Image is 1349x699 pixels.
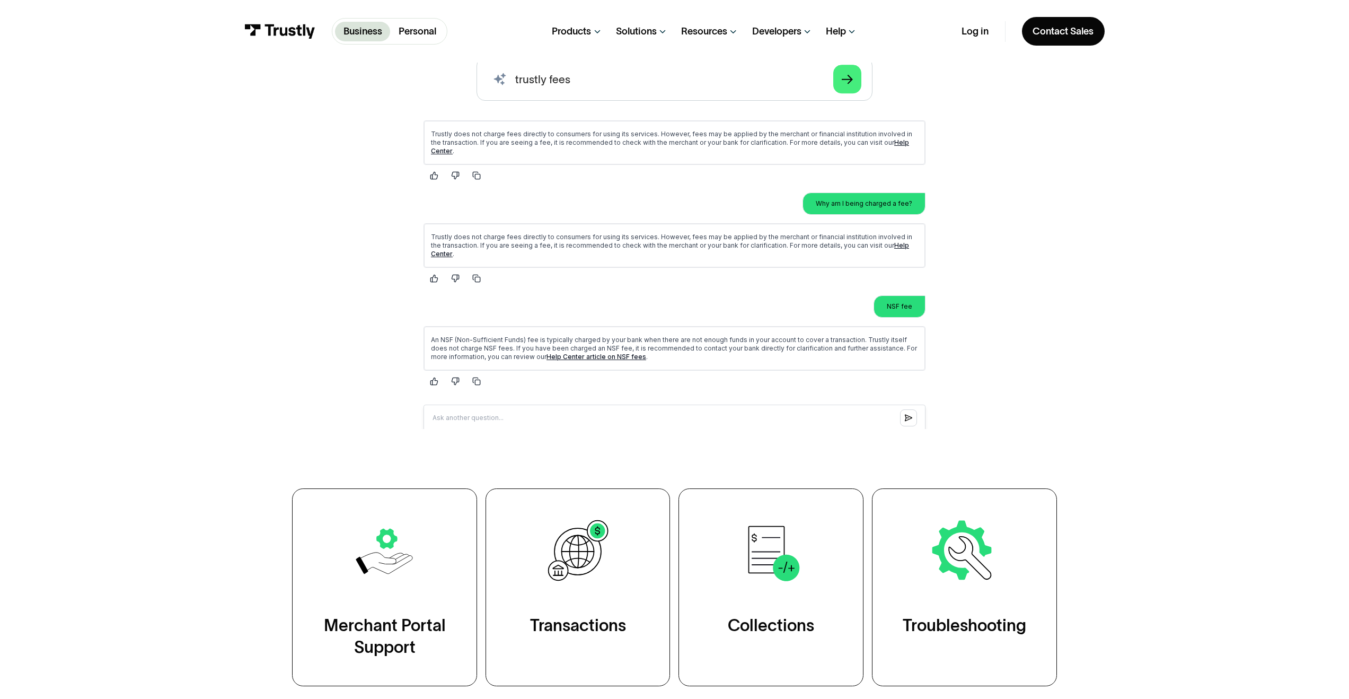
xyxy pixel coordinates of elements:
[335,22,390,41] a: Business
[16,27,494,43] a: Help Center
[681,25,727,38] div: Resources
[472,190,497,199] p: NSF fee
[320,615,449,658] div: Merchant Portal Support
[16,18,503,43] p: Trustly does not charge fees directly to consumers for using its services. However, fees may be a...
[292,488,477,686] a: Merchant Portal Support
[1033,25,1094,38] div: Contact Sales
[962,25,989,38] a: Log in
[752,25,801,38] div: Developers
[678,488,863,686] a: Collections
[477,57,872,101] input: search
[8,293,510,319] input: Question box
[485,298,502,314] button: Submit question
[1022,17,1105,46] a: Contact Sales
[131,241,231,249] a: Help Center article on NSF fees
[552,25,591,38] div: Products
[616,25,657,38] div: Solutions
[16,121,503,146] p: Trustly does not charge fees directly to consumers for using its services. However, fees may be a...
[486,488,671,686] a: Transactions
[244,24,315,39] img: Trustly Logo
[401,88,497,96] p: Why am I being charged a fee?
[903,615,1026,636] div: Troubleshooting
[477,57,872,101] form: Search
[728,615,814,636] div: Collections
[826,25,846,38] div: Help
[343,24,382,39] p: Business
[16,224,503,249] p: An NSF (Non-Sufficient Funds) fee is typically charged by your bank when there are not enough fun...
[16,129,494,146] a: Help Center
[872,488,1057,686] a: Troubleshooting
[399,24,436,39] p: Personal
[530,615,626,636] div: Transactions
[390,22,444,41] a: Personal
